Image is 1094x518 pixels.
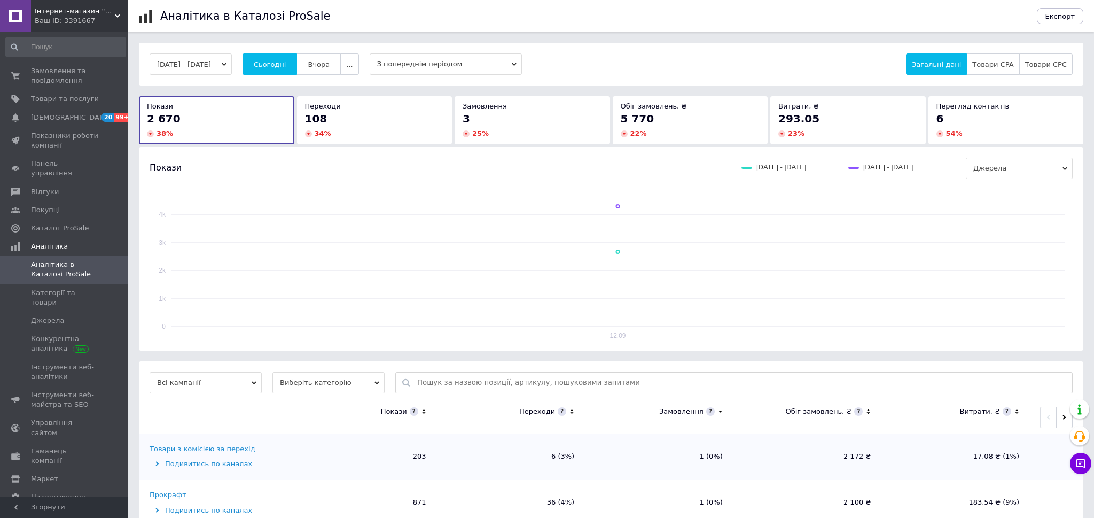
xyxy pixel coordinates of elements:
[150,506,286,515] div: Подивитись по каналах
[150,372,262,393] span: Всі кампанії
[1025,60,1067,68] span: Товари CPC
[966,53,1019,75] button: Товари CPA
[959,407,1000,416] div: Витрати, ₴
[147,102,173,110] span: Покази
[31,113,110,122] span: [DEMOGRAPHIC_DATA]
[609,332,626,339] text: 12.09
[936,112,944,125] span: 6
[1045,12,1075,20] span: Експорт
[159,239,166,246] text: 3k
[778,112,819,125] span: 293.05
[159,267,166,274] text: 2k
[150,162,182,174] span: Покази
[437,434,585,480] td: 6 (3%)
[31,316,64,326] span: Джерела
[1019,53,1073,75] button: Товари CPC
[162,323,166,330] text: 0
[733,434,882,480] td: 2 172 ₴
[472,129,489,137] span: 25 %
[5,37,126,57] input: Пошук
[31,131,99,150] span: Показники роботи компанії
[31,205,60,215] span: Покупці
[912,60,961,68] span: Загальні дані
[417,373,1067,393] input: Пошук за назвою позиції, артикулу, пошуковими запитами
[346,60,353,68] span: ...
[788,129,804,137] span: 23 %
[659,407,704,416] div: Замовлення
[31,492,85,502] span: Налаштування
[972,60,1013,68] span: Товари CPA
[296,53,341,75] button: Вчора
[906,53,967,75] button: Загальні дані
[35,16,128,26] div: Ваш ID: 3391667
[621,102,687,110] span: Обіг замовлень, ₴
[31,223,89,233] span: Каталог ProSale
[621,112,654,125] span: 5 770
[936,102,1010,110] span: Перегляд контактів
[778,102,819,110] span: Витрати, ₴
[31,242,68,251] span: Аналітика
[305,112,327,125] span: 108
[31,94,99,104] span: Товари та послуги
[519,407,555,416] div: Переходи
[114,113,131,122] span: 99+
[288,434,437,480] td: 203
[150,459,286,469] div: Подивитись по каналах
[31,418,99,437] span: Управління сайтом
[370,53,522,75] span: З попереднім періодом
[272,372,385,393] span: Виберіть категорію
[946,129,963,137] span: 54 %
[150,490,186,500] div: Прокрафт
[1070,453,1091,474] button: Чат з покупцем
[31,288,99,307] span: Категорії та товари
[31,390,99,409] span: Інструменти веб-майстра та SEO
[31,159,99,178] span: Панель управління
[254,60,286,68] span: Сьогодні
[381,407,407,416] div: Покази
[150,444,255,454] div: Товари з комісією за перехід
[243,53,298,75] button: Сьогодні
[35,6,115,16] span: Інтернет-магазин "Molotki"
[150,53,232,75] button: [DATE] - [DATE]
[101,113,114,122] span: 20
[881,434,1030,480] td: 17.08 ₴ (1%)
[463,112,470,125] span: 3
[785,407,851,416] div: Обіг замовлень, ₴
[340,53,358,75] button: ...
[31,362,99,382] span: Інструменти веб-аналітики
[160,10,330,22] h1: Аналітика в Каталозі ProSale
[630,129,647,137] span: 22 %
[159,211,166,218] text: 4k
[1037,8,1084,24] button: Експорт
[305,102,341,110] span: Переходи
[157,129,173,137] span: 38 %
[31,334,99,353] span: Конкурентна аналітика
[31,66,99,86] span: Замовлення та повідомлення
[966,158,1073,179] span: Джерела
[159,295,166,303] text: 1k
[463,102,507,110] span: Замовлення
[147,112,181,125] span: 2 670
[31,474,58,484] span: Маркет
[308,60,330,68] span: Вчора
[585,434,733,480] td: 1 (0%)
[31,260,99,279] span: Аналітика в Каталозі ProSale
[31,446,99,466] span: Гаманець компанії
[315,129,331,137] span: 34 %
[31,187,59,197] span: Відгуки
